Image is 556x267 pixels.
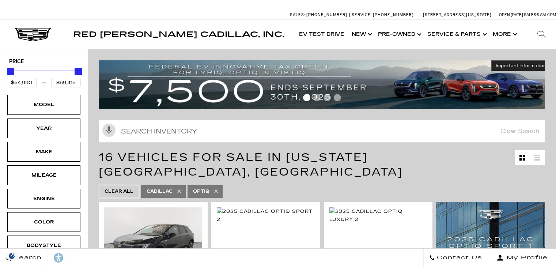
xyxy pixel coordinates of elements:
[147,187,173,196] span: Cadillac
[489,20,519,49] button: More
[193,187,209,196] span: Optiq
[499,12,523,17] span: Open [DATE]
[26,148,62,156] div: Make
[352,12,372,17] span: Service:
[7,68,14,75] div: Minimum Price
[105,187,133,196] span: Clear All
[7,142,80,162] div: MakeMake
[99,60,551,109] img: vrp-tax-ending-august-version
[373,12,414,17] span: [PHONE_NUMBER]
[26,101,62,109] div: Model
[524,12,537,17] span: Sales:
[26,124,62,132] div: Year
[290,12,305,17] span: Sales:
[26,218,62,226] div: Color
[290,13,349,17] a: Sales: [PHONE_NUMBER]
[4,252,20,260] img: Opt-Out Icon
[75,68,82,75] div: Maximum Price
[329,207,427,223] img: 2025 Cadillac OPTIQ Luxury 2
[26,171,62,179] div: Mileage
[11,253,42,263] span: Search
[424,20,489,49] a: Service & Parts
[349,13,416,17] a: Service: [PHONE_NUMBER]
[26,241,62,249] div: Bodystyle
[423,249,488,267] a: Contact Us
[423,12,492,17] a: [STREET_ADDRESS][US_STATE]
[295,20,348,49] a: EV Test Drive
[102,124,116,137] svg: Click to toggle on voice search
[374,20,424,49] a: Pre-Owned
[73,30,284,39] span: Red [PERSON_NAME] Cadillac, Inc.
[303,94,310,101] span: Go to slide 1
[537,12,556,17] span: 9 AM-6 PM
[504,253,548,263] span: My Profile
[15,28,51,42] img: Cadillac Dark Logo with Cadillac White Text
[306,12,347,17] span: [PHONE_NUMBER]
[7,236,80,255] div: BodystyleBodystyle
[7,65,81,87] div: Price
[348,20,374,49] a: New
[7,119,80,138] div: YearYear
[217,207,315,223] img: 2025 Cadillac OPTIQ Sport 2
[73,31,284,38] a: Red [PERSON_NAME] Cadillac, Inc.
[7,165,80,185] div: MileageMileage
[7,95,80,114] div: ModelModel
[334,94,341,101] span: Go to slide 4
[7,212,80,232] div: ColorColor
[324,94,331,101] span: Go to slide 3
[496,63,546,69] span: Important Information
[491,60,551,71] button: Important Information
[51,78,81,87] input: Maximum
[313,94,321,101] span: Go to slide 2
[26,195,62,203] div: Engine
[488,249,556,267] button: Open user profile menu
[7,189,80,208] div: EngineEngine
[7,78,37,87] input: Minimum
[435,253,482,263] span: Contact Us
[99,151,403,178] span: 16 Vehicles for Sale in [US_STATE][GEOGRAPHIC_DATA], [GEOGRAPHIC_DATA]
[9,59,79,65] h5: Price
[4,252,20,260] section: Click to Open Cookie Consent Modal
[99,120,545,143] input: Search Inventory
